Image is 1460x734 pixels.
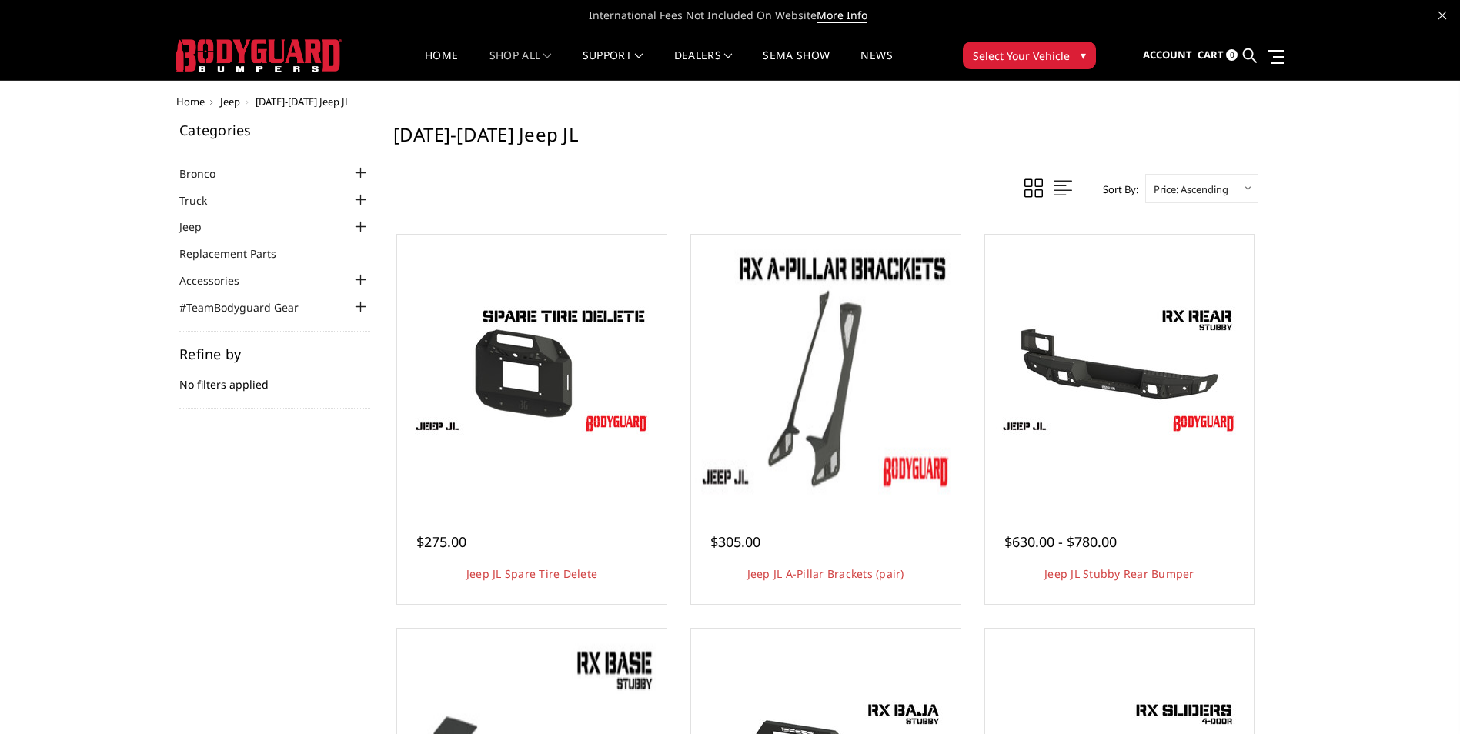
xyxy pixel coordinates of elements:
a: Jeep JL Stubby Rear Bumper [1044,566,1194,581]
span: $275.00 [416,532,466,551]
h1: [DATE]-[DATE] Jeep JL [393,123,1258,158]
label: Sort By: [1094,178,1138,201]
a: Jeep JL Spare Tire Delete Jeep JL Spare Tire Delete [401,239,663,500]
img: Jeep JL A-Pillar Brackets (pair) [695,239,957,500]
a: SEMA Show [763,50,830,80]
a: Jeep JL Spare Tire Delete [466,566,597,581]
a: News [860,50,892,80]
h5: Categories [179,123,370,137]
a: Truck [179,192,226,209]
h5: Refine by [179,347,370,361]
a: Home [425,50,458,80]
a: Jeep [179,219,221,235]
span: $630.00 - $780.00 [1004,532,1117,551]
img: BODYGUARD BUMPERS [176,39,342,72]
a: Jeep [220,95,240,108]
span: Account [1143,48,1192,62]
span: Cart [1198,48,1224,62]
span: ▾ [1081,47,1086,63]
a: Cart 0 [1198,35,1238,76]
a: Home [176,95,205,108]
a: Dealers [674,50,733,80]
a: Support [583,50,643,80]
a: Jeep JL A-Pillar Brackets (pair) [747,566,904,581]
button: Select Your Vehicle [963,42,1096,69]
a: Accessories [179,272,259,289]
a: Replacement Parts [179,245,296,262]
a: Account [1143,35,1192,76]
span: 0 [1226,49,1238,61]
span: $305.00 [710,532,760,551]
a: Jeep JL A-Pillar Brackets (pair) Jeep JL A-Pillar Brackets (pair) [695,239,957,500]
a: Bronco [179,165,235,182]
span: [DATE]-[DATE] Jeep JL [256,95,350,108]
a: #TeamBodyguard Gear [179,299,318,315]
a: shop all [489,50,552,80]
a: Jeep JL Stubby Rear Bumper Jeep JL Stubby Rear Bumper [989,239,1251,500]
a: More Info [817,8,867,23]
span: Select Your Vehicle [973,48,1070,64]
div: No filters applied [179,347,370,409]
